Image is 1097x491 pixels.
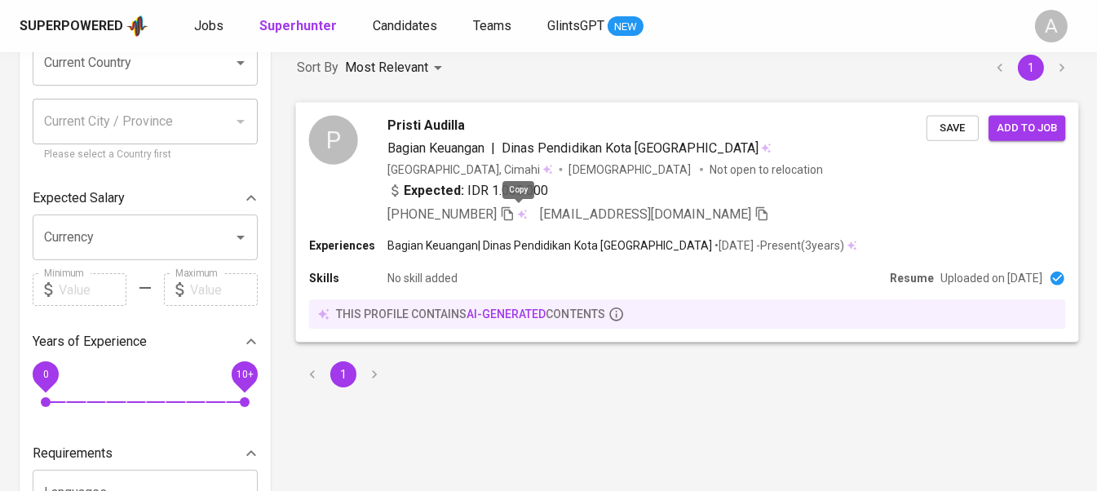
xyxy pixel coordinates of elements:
div: Requirements [33,437,258,470]
p: Years of Experience [33,332,147,352]
span: 0 [42,369,48,380]
b: Expected: [404,180,464,200]
p: Requirements [33,444,113,463]
p: Sort By [297,58,338,77]
a: Candidates [373,16,440,37]
div: [GEOGRAPHIC_DATA], Cimahi [387,161,553,177]
span: [PHONE_NUMBER] [387,206,497,221]
span: Save [935,118,971,137]
img: app logo [126,14,148,38]
p: Skills [309,270,387,286]
p: • [DATE] - Present ( 3 years ) [712,237,844,254]
span: GlintsGPT [547,18,604,33]
p: this profile contains contents [336,306,605,322]
div: A [1035,10,1068,42]
span: | [491,138,495,157]
a: GlintsGPT NEW [547,16,644,37]
a: Superhunter [259,16,340,37]
button: page 1 [1018,55,1044,81]
span: NEW [608,19,644,35]
button: Open [229,51,252,74]
div: Years of Experience [33,325,258,358]
p: Expected Salary [33,188,125,208]
p: Not open to relocation [710,161,823,177]
a: Jobs [194,16,227,37]
span: Teams [473,18,511,33]
p: Please select a Country first [44,147,246,163]
a: PPristi AudillaBagian Keuangan|Dinas Pendidikan Kota [GEOGRAPHIC_DATA][GEOGRAPHIC_DATA], Cimahi[D... [297,103,1077,342]
p: Bagian Keuangan | Dinas Pendidikan Kota [GEOGRAPHIC_DATA] [387,237,712,254]
span: Add to job [997,118,1057,137]
p: Experiences [309,237,387,254]
button: Open [229,226,252,249]
div: P [309,115,358,164]
p: Resume [890,270,934,286]
button: Save [927,115,979,140]
span: Dinas Pendidikan Kota [GEOGRAPHIC_DATA] [502,139,759,155]
button: page 1 [330,361,356,387]
button: Add to job [989,115,1065,140]
input: Value [59,273,126,306]
div: IDR 1.000.000 [387,180,549,200]
div: Most Relevant [345,53,448,83]
span: Pristi Audilla [387,115,465,135]
nav: pagination navigation [297,361,390,387]
span: [EMAIL_ADDRESS][DOMAIN_NAME] [540,206,751,221]
a: Superpoweredapp logo [20,14,148,38]
span: Bagian Keuangan [387,139,484,155]
p: No skill added [387,270,458,286]
div: Superpowered [20,17,123,36]
span: AI-generated [467,307,546,321]
span: 10+ [236,369,253,380]
p: Most Relevant [345,58,428,77]
a: Teams [473,16,515,37]
p: Uploaded on [DATE] [940,270,1042,286]
b: Superhunter [259,18,337,33]
input: Value [190,273,258,306]
span: Jobs [194,18,223,33]
span: Candidates [373,18,437,33]
div: Expected Salary [33,182,258,215]
nav: pagination navigation [984,55,1077,81]
span: [DEMOGRAPHIC_DATA] [569,161,693,177]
